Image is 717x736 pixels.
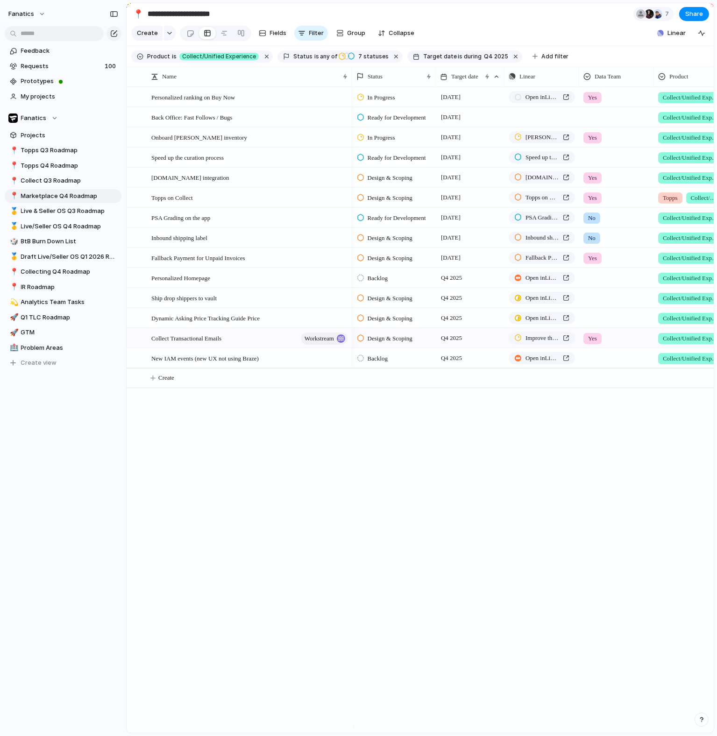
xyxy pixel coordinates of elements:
[5,111,121,125] button: Fanatics
[182,52,256,61] span: Collect/Unified Experience
[462,52,482,61] span: during
[105,62,118,71] span: 100
[525,133,559,142] span: [PERSON_NAME] Integration
[439,172,463,183] span: [DATE]
[21,222,118,231] span: Live/Seller OS Q4 Roadmap
[374,26,419,41] button: Collapse
[5,189,121,203] a: 📍Marketplace Q4 Roadmap
[21,267,118,276] span: Collecting Q4 Roadmap
[172,52,177,61] span: is
[509,212,575,224] a: PSA Grading on the app
[8,191,18,201] button: 📍
[8,176,18,185] button: 📍
[509,171,575,184] a: [DOMAIN_NAME] integration
[439,92,463,103] span: [DATE]
[147,52,170,61] span: Product
[525,153,559,162] span: Speed up the curation process
[348,28,366,38] span: Group
[10,342,16,353] div: 🏥
[4,7,50,21] button: fanatics
[439,252,463,263] span: [DATE]
[10,191,16,201] div: 📍
[332,26,370,41] button: Group
[368,294,412,303] span: Design & Scoping
[21,206,118,216] span: Live & Seller OS Q3 Roadmap
[509,272,575,284] a: Open inLinear
[368,72,383,81] span: Status
[368,193,412,203] span: Design & Scoping
[482,51,510,62] button: Q4 2025
[355,53,363,60] span: 7
[588,133,597,142] span: Yes
[451,72,478,81] span: Target date
[170,51,178,62] button: is
[439,232,463,243] span: [DATE]
[151,292,217,303] span: Ship drop shippers to vault
[151,132,247,142] span: Onboard [PERSON_NAME] inventory
[5,90,121,104] a: My projects
[151,232,207,243] span: Inbound shipping label
[8,328,18,337] button: 🚀
[21,252,118,262] span: Draft Live/Seller OS Q1 2026 Roadmap
[588,234,596,243] span: No
[5,280,121,294] div: 📍IR Roadmap
[5,265,121,279] div: 📍Collecting Q4 Roadmap
[8,267,18,276] button: 📍
[21,328,118,337] span: GTM
[509,252,575,264] a: Fallback Payment for Unpaid Invoices
[509,91,575,103] a: Open inLinear
[685,9,703,19] span: Share
[10,267,16,277] div: 📍
[439,292,464,304] span: Q4 2025
[21,161,118,170] span: Topps Q4 Roadmap
[368,133,395,142] span: In Progress
[21,77,118,86] span: Prototypes
[5,234,121,248] a: 🎲BtB Burn Down List
[525,213,559,222] span: PSA Grading on the app
[151,112,232,122] span: Back Office: Fast Follows / Bugs
[5,204,121,218] a: 🥇Live & Seller OS Q3 Roadmap
[439,192,463,203] span: [DATE]
[8,297,18,307] button: 💫
[151,272,210,283] span: Personalized Homepage
[368,213,426,223] span: Ready for Development
[151,312,260,323] span: Dynamic Asking Price Tracking Guide Price
[5,295,121,309] div: 💫Analytics Team Tasks
[595,72,621,81] span: Data Team
[439,272,464,283] span: Q4 2025
[5,59,121,73] a: Requests100
[368,234,412,243] span: Design & Scoping
[21,283,118,292] span: IR Roadmap
[653,26,689,40] button: Linear
[5,159,121,173] div: 📍Topps Q4 Roadmap
[457,51,483,62] button: isduring
[151,172,229,183] span: [DOMAIN_NAME] integration
[5,326,121,340] div: 🚀GTM
[10,251,16,262] div: 🥇
[319,52,337,61] span: any of
[151,252,245,263] span: Fallback Payment for Unpaid Invoices
[5,341,121,355] a: 🏥Problem Areas
[301,333,348,345] button: workstream
[305,332,334,345] span: workstream
[5,311,121,325] a: 🚀Q1 TLC Roadmap
[10,297,16,308] div: 💫
[21,46,118,56] span: Feedback
[10,221,16,232] div: 🥇
[8,146,18,155] button: 📍
[21,146,118,155] span: Topps Q3 Roadmap
[439,353,464,364] span: Q4 2025
[21,131,118,140] span: Projects
[21,92,118,101] span: My projects
[8,222,18,231] button: 🥇
[5,174,121,188] div: 📍Collect Q3 Roadmap
[8,252,18,262] button: 🥇
[525,333,559,343] span: Improve the Braze Setup
[519,72,535,81] span: Linear
[509,332,575,344] a: Improve the Braze Setup
[314,52,319,61] span: is
[133,7,143,20] div: 📍
[509,151,575,163] a: Speed up the curation process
